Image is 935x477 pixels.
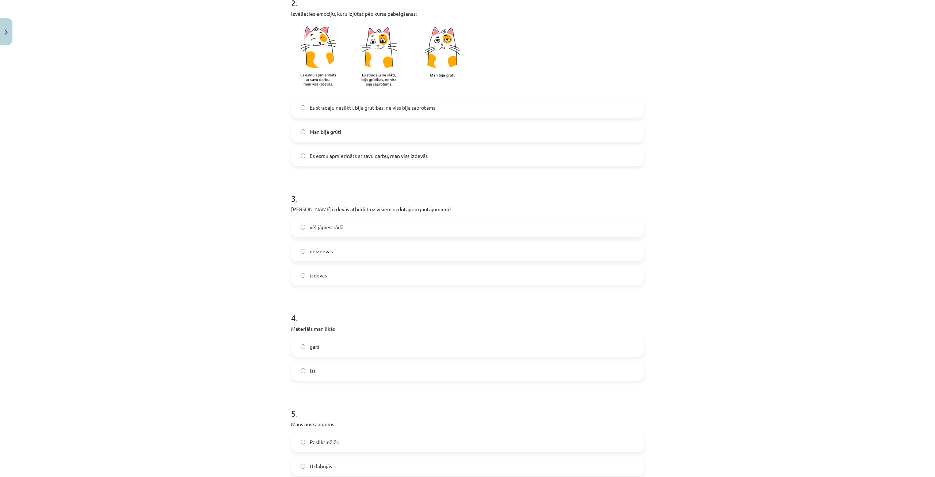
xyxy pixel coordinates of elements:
[301,368,305,373] input: īss
[301,464,305,469] input: Uzlabojās
[301,154,305,158] input: Es esmu apmierināts ar savu darbu, man viss izdevās
[301,129,305,134] input: Man bija grūti
[310,367,316,375] span: īss
[291,420,644,428] p: Mans noskaņojums
[310,152,428,160] span: Es esmu apmierināts ar savu darbu, man viss izdevās
[301,249,305,254] input: neizdevās
[291,205,644,213] p: [PERSON_NAME] izdevās atbildēt uz visiem uzdotajiem jautājumiem?
[301,440,305,444] input: Pasliktinājās
[291,10,644,18] p: Izvēlieties emociju, kuru izjūtat pēc kursa pabeigšanas:
[310,438,339,446] span: Pasliktinājās
[310,462,332,470] span: Uzlabojās
[310,128,341,136] span: Man bija grūti
[310,104,435,111] span: Es strādāju neslikti, bija grūtības, ne viss bija saprotams
[301,273,305,278] input: izdevās
[301,344,305,349] input: garš
[301,225,305,230] input: vēl jāpiestrādā
[291,300,644,323] h1: 4 .
[310,343,319,351] span: garš
[310,247,333,255] span: neizdevās
[291,181,644,203] h1: 3 .
[291,395,644,418] h1: 5 .
[301,105,305,110] input: Es strādāju neslikti, bija grūtības, ne viss bija saprotams
[291,325,644,333] p: Materiāls man likās
[310,223,343,231] span: vēl jāpiestrādā
[310,272,327,279] span: izdevās
[5,30,8,35] img: icon-close-lesson-0947bae3869378f0d4975bcd49f059093ad1ed9edebbc8119c70593378902aed.svg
